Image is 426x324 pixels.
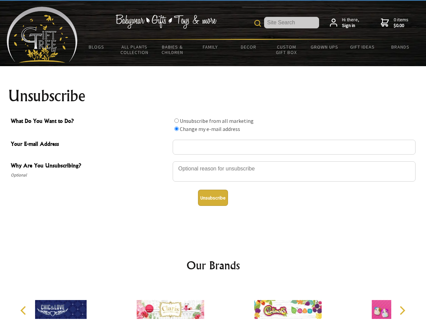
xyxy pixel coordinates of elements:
a: Grown Ups [305,40,343,54]
a: Hi there,Sign in [330,17,359,29]
span: What Do You Want to Do? [11,117,169,127]
span: 0 items [394,17,408,29]
label: Unsubscribe from all marketing [180,117,254,124]
img: product search [254,20,261,27]
strong: Sign in [342,23,359,29]
label: Change my e-mail address [180,126,240,132]
h2: Our Brands [13,257,413,273]
span: Hi there, [342,17,359,29]
span: Why Are You Unsubscribing? [11,161,169,171]
a: Babies & Children [153,40,192,59]
img: Babywear - Gifts - Toys & more [115,15,217,29]
a: All Plants Collection [116,40,154,59]
strong: $0.00 [394,23,408,29]
input: Site Search [264,17,319,28]
h1: Unsubscribe [8,88,418,104]
a: BLOGS [78,40,116,54]
input: What Do You Want to Do? [174,118,179,123]
a: Custom Gift Box [267,40,306,59]
button: Unsubscribe [198,190,228,206]
button: Previous [17,303,32,318]
a: Gift Ideas [343,40,381,54]
textarea: Why Are You Unsubscribing? [173,161,416,182]
input: What Do You Want to Do? [174,127,179,131]
img: Babyware - Gifts - Toys and more... [7,7,78,63]
a: Brands [381,40,420,54]
span: Your E-mail Address [11,140,169,150]
input: Your E-mail Address [173,140,416,155]
button: Next [395,303,409,318]
a: Family [192,40,230,54]
a: Decor [229,40,267,54]
span: Optional [11,171,169,179]
a: 0 items$0.00 [381,17,408,29]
